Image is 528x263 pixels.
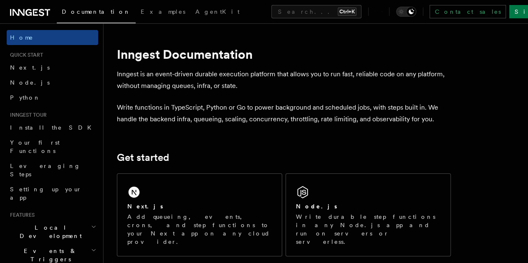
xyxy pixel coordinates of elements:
a: AgentKit [190,3,245,23]
p: Add queueing, events, crons, and step functions to your Next app on any cloud provider. [127,213,272,246]
a: Next.js [7,60,98,75]
h2: Next.js [127,202,163,210]
a: Node.js [7,75,98,90]
span: Examples [141,8,185,15]
a: Python [7,90,98,105]
span: Leveraging Steps [10,163,81,178]
button: Toggle dark mode [396,7,416,17]
p: Write functions in TypeScript, Python or Go to power background and scheduled jobs, with steps bu... [117,102,451,125]
a: Install the SDK [7,120,98,135]
a: Node.jsWrite durable step functions in any Node.js app and run on servers or serverless. [285,173,451,256]
a: Your first Functions [7,135,98,158]
span: Python [10,94,40,101]
span: Install the SDK [10,124,96,131]
span: Documentation [62,8,131,15]
a: Get started [117,152,169,163]
span: Local Development [7,223,91,240]
p: Inngest is an event-driven durable execution platform that allows you to run fast, reliable code ... [117,68,451,92]
button: Local Development [7,220,98,243]
span: Home [10,33,33,42]
a: Contact sales [429,5,506,18]
a: Examples [136,3,190,23]
h1: Inngest Documentation [117,47,451,62]
p: Write durable step functions in any Node.js app and run on servers or serverless. [296,213,440,246]
span: Next.js [10,64,50,71]
span: Quick start [7,52,43,58]
kbd: Ctrl+K [338,8,356,16]
a: Leveraging Steps [7,158,98,182]
button: Search...Ctrl+K [271,5,361,18]
h2: Node.js [296,202,337,210]
a: Home [7,30,98,45]
a: Next.jsAdd queueing, events, crons, and step functions to your Next app on any cloud provider. [117,173,282,256]
span: AgentKit [195,8,240,15]
span: Node.js [10,79,50,86]
span: Setting up your app [10,186,82,201]
a: Documentation [57,3,136,23]
span: Features [7,212,35,218]
span: Your first Functions [10,139,60,154]
a: Setting up your app [7,182,98,205]
span: Inngest tour [7,112,47,118]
